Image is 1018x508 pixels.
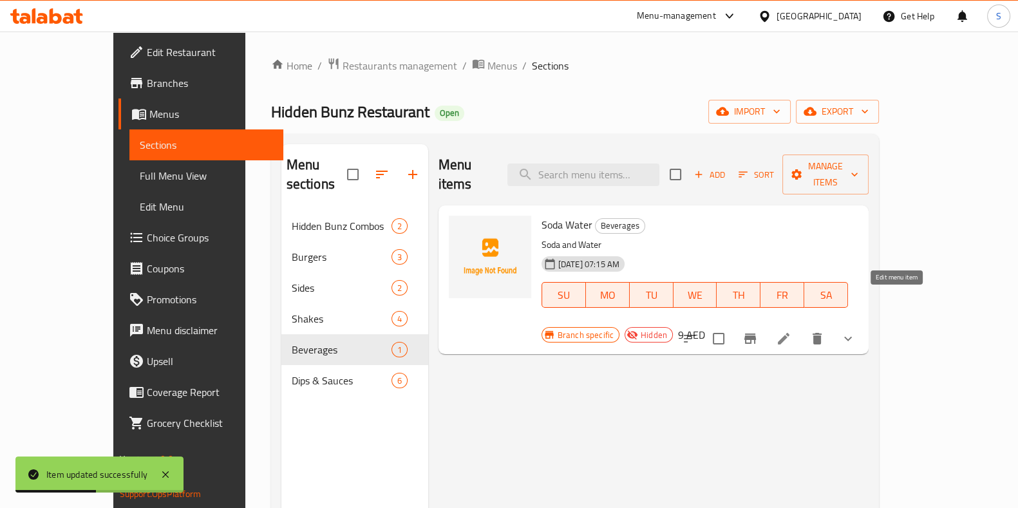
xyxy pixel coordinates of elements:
[147,44,273,60] span: Edit Restaurant
[804,282,848,308] button: SA
[596,218,645,233] span: Beverages
[118,253,283,284] a: Coupons
[692,167,727,182] span: Add
[689,165,730,185] span: Add item
[317,58,322,73] li: /
[392,375,407,387] span: 6
[392,344,407,356] span: 1
[591,286,625,305] span: MO
[708,100,791,124] button: import
[118,99,283,129] a: Menus
[637,8,716,24] div: Menu-management
[449,216,531,298] img: Soda Water
[147,230,273,245] span: Choice Groups
[679,286,712,305] span: WE
[292,280,391,296] span: Sides
[292,342,391,357] span: Beverages
[674,323,705,354] button: sort-choices
[118,346,283,377] a: Upsell
[719,104,780,120] span: import
[522,58,527,73] li: /
[147,384,273,400] span: Coverage Report
[760,282,804,308] button: FR
[118,377,283,408] a: Coverage Report
[487,58,517,73] span: Menus
[472,57,517,74] a: Menus
[339,161,366,188] span: Select all sections
[147,323,273,338] span: Menu disclaimer
[153,451,173,467] span: 1.0.0
[532,58,569,73] span: Sections
[689,165,730,185] button: Add
[507,164,659,186] input: search
[281,303,428,334] div: Shakes4
[462,58,467,73] li: /
[118,222,283,253] a: Choice Groups
[343,58,457,73] span: Restaurants management
[397,159,428,190] button: Add section
[287,155,347,194] h2: Menu sections
[292,311,391,326] span: Shakes
[149,106,273,122] span: Menus
[129,191,283,222] a: Edit Menu
[542,237,848,253] p: Soda and Water
[735,323,766,354] button: Branch-specific-item
[292,373,391,388] div: Dips & Sauces
[662,161,689,188] span: Select section
[140,168,273,183] span: Full Menu View
[118,68,283,99] a: Branches
[777,9,862,23] div: [GEOGRAPHIC_DATA]
[281,241,428,272] div: Burgers3
[595,218,645,234] div: Beverages
[996,9,1001,23] span: S
[552,329,619,341] span: Branch specific
[118,284,283,315] a: Promotions
[806,104,869,120] span: export
[366,159,397,190] span: Sort sections
[391,218,408,234] div: items
[118,408,283,438] a: Grocery Checklist
[630,282,674,308] button: TU
[46,467,147,482] div: Item updated successfully
[735,165,777,185] button: Sort
[271,57,880,74] nav: breadcrumb
[840,331,856,346] svg: Show Choices
[391,280,408,296] div: items
[586,282,630,308] button: MO
[129,129,283,160] a: Sections
[833,323,863,354] button: show more
[120,485,202,502] a: Support.OpsPlatform
[292,249,391,265] span: Burgers
[635,286,668,305] span: TU
[766,286,799,305] span: FR
[782,155,869,194] button: Manage items
[636,329,672,341] span: Hidden
[391,311,408,326] div: items
[391,249,408,265] div: items
[140,199,273,214] span: Edit Menu
[547,286,581,305] span: SU
[705,325,732,352] span: Select to update
[292,218,391,234] span: Hidden Bunz Combos
[802,323,833,354] button: delete
[147,415,273,431] span: Grocery Checklist
[392,313,407,325] span: 4
[391,373,408,388] div: items
[392,282,407,294] span: 2
[120,451,151,467] span: Version:
[435,106,464,121] div: Open
[129,160,283,191] a: Full Menu View
[281,211,428,241] div: Hidden Bunz Combos2
[542,282,586,308] button: SU
[118,315,283,346] a: Menu disclaimer
[730,165,782,185] span: Sort items
[281,272,428,303] div: Sides2
[392,251,407,263] span: 3
[118,37,283,68] a: Edit Restaurant
[391,342,408,357] div: items
[809,286,843,305] span: SA
[438,155,492,194] h2: Menu items
[281,205,428,401] nav: Menu sections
